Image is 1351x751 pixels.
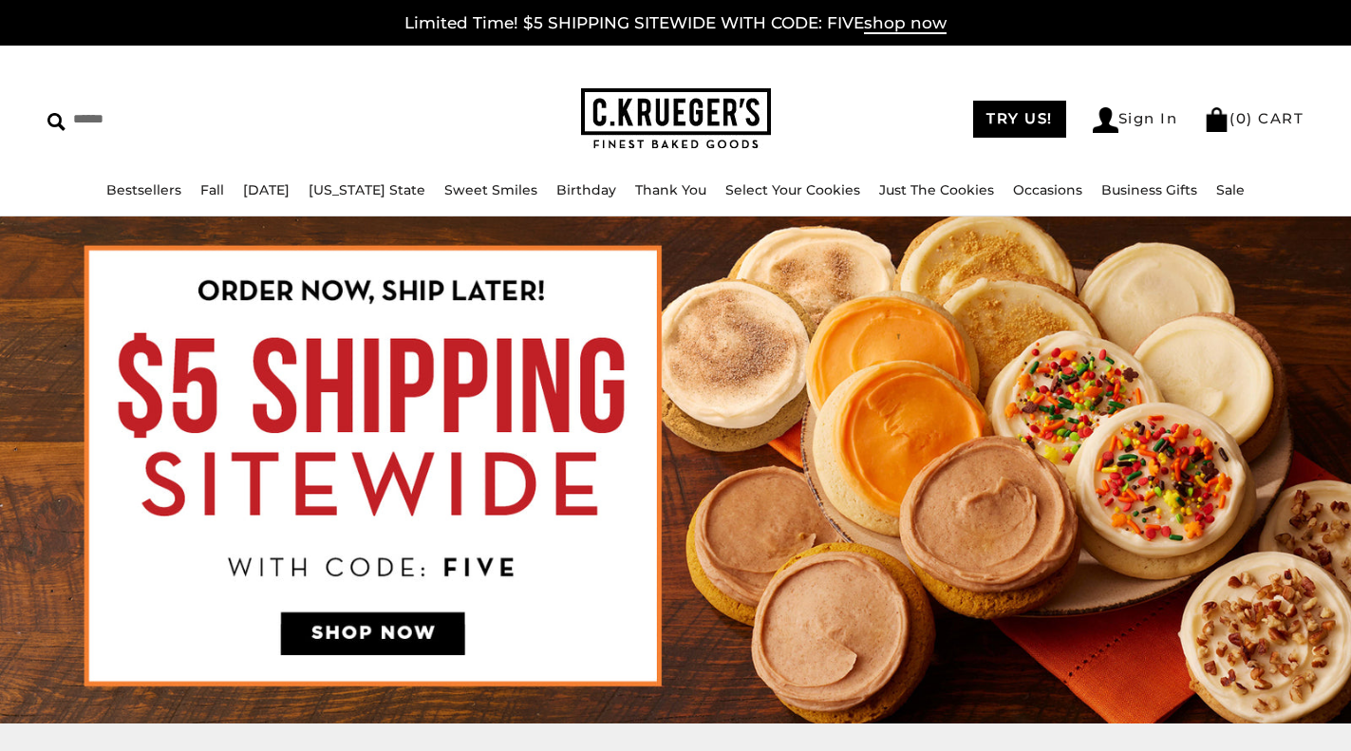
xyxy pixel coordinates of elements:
a: Sweet Smiles [444,181,537,198]
a: TRY US! [973,101,1066,138]
img: Bag [1204,107,1229,132]
a: Sale [1216,181,1245,198]
a: Thank You [635,181,706,198]
iframe: Sign Up via Text for Offers [15,679,197,736]
img: Account [1093,107,1118,133]
span: 0 [1236,109,1248,127]
a: Birthday [556,181,616,198]
a: [US_STATE] State [309,181,425,198]
a: Limited Time! $5 SHIPPING SITEWIDE WITH CODE: FIVEshop now [404,13,947,34]
img: C.KRUEGER'S [581,88,771,150]
img: Search [47,113,66,131]
a: [DATE] [243,181,290,198]
a: Sign In [1093,107,1178,133]
a: (0) CART [1204,109,1304,127]
a: Fall [200,181,224,198]
a: Just The Cookies [879,181,994,198]
a: Business Gifts [1101,181,1197,198]
span: shop now [864,13,947,34]
input: Search [47,104,342,134]
a: Bestsellers [106,181,181,198]
a: Occasions [1013,181,1082,198]
a: Select Your Cookies [725,181,860,198]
